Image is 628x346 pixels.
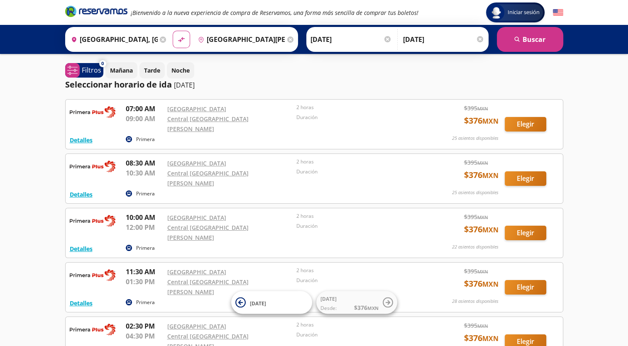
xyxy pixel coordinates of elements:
p: Primera [136,190,155,197]
span: $ 395 [464,267,488,275]
small: MXN [482,117,498,126]
input: Buscar Destino [195,29,285,50]
p: 2 horas [296,158,422,166]
span: [DATE] [320,295,337,302]
input: Opcional [403,29,484,50]
a: [GEOGRAPHIC_DATA] [167,214,226,222]
button: English [553,7,563,18]
p: [DATE] [174,80,195,90]
i: Brand Logo [65,5,127,17]
small: MXN [482,334,498,343]
button: Elegir [505,280,546,295]
p: Filtros [82,65,101,75]
small: MXN [482,171,498,180]
button: Detalles [70,299,93,307]
small: MXN [482,225,498,234]
p: Primera [136,136,155,143]
p: 10:30 AM [126,168,163,178]
p: Tarde [144,66,160,75]
small: MXN [477,268,488,275]
button: Noche [167,62,194,78]
p: 04:30 PM [126,331,163,341]
span: $ 376 [354,303,379,312]
p: 2 horas [296,212,422,220]
small: MXN [367,305,379,311]
img: RESERVAMOS [70,267,115,283]
img: RESERVAMOS [70,104,115,120]
p: 12:00 PM [126,222,163,232]
span: $ 376 [464,169,498,181]
a: Central [GEOGRAPHIC_DATA][PERSON_NAME] [167,115,249,133]
a: Central [GEOGRAPHIC_DATA][PERSON_NAME] [167,169,249,187]
span: Desde: [320,305,337,312]
button: Detalles [70,244,93,253]
span: $ 376 [464,332,498,344]
span: $ 395 [464,158,488,167]
img: RESERVAMOS [70,212,115,229]
a: [GEOGRAPHIC_DATA] [167,105,226,113]
p: 2 horas [296,104,422,111]
p: Duración [296,331,422,339]
span: Iniciar sesión [504,8,543,17]
p: 25 asientos disponibles [452,135,498,142]
p: 25 asientos disponibles [452,189,498,196]
span: $ 376 [464,278,498,290]
p: 01:30 PM [126,277,163,287]
em: ¡Bienvenido a la nueva experiencia de compra de Reservamos, una forma más sencilla de comprar tus... [131,9,418,17]
span: 0 [101,60,104,67]
input: Buscar Origen [68,29,158,50]
p: Primera [136,244,155,252]
button: Buscar [497,27,563,52]
p: 02:30 PM [126,321,163,331]
img: RESERVAMOS [70,158,115,175]
span: $ 376 [464,115,498,127]
small: MXN [477,214,488,220]
button: [DATE] [231,291,312,314]
span: [DATE] [250,300,266,307]
button: Elegir [505,171,546,186]
p: Noche [171,66,190,75]
input: Elegir Fecha [310,29,392,50]
small: MXN [477,323,488,329]
span: $ 395 [464,104,488,112]
p: Duración [296,114,422,121]
button: Detalles [70,136,93,144]
small: MXN [482,280,498,289]
button: Elegir [505,226,546,240]
p: 07:00 AM [126,104,163,114]
p: 28 asientos disponibles [452,298,498,305]
a: Brand Logo [65,5,127,20]
small: MXN [477,160,488,166]
span: $ 395 [464,212,488,221]
p: 08:30 AM [126,158,163,168]
button: Mañana [105,62,137,78]
p: Duración [296,222,422,230]
p: Primera [136,299,155,306]
button: Elegir [505,117,546,132]
p: 11:30 AM [126,267,163,277]
p: 10:00 AM [126,212,163,222]
p: 2 horas [296,267,422,274]
button: [DATE]Desde:$376MXN [316,291,397,314]
p: 2 horas [296,321,422,329]
a: [GEOGRAPHIC_DATA] [167,322,226,330]
a: Central [GEOGRAPHIC_DATA][PERSON_NAME] [167,278,249,296]
a: Central [GEOGRAPHIC_DATA][PERSON_NAME] [167,224,249,241]
img: RESERVAMOS [70,321,115,338]
a: [GEOGRAPHIC_DATA] [167,268,226,276]
p: 22 asientos disponibles [452,244,498,251]
small: MXN [477,105,488,112]
span: $ 395 [464,321,488,330]
button: Tarde [139,62,165,78]
p: 09:00 AM [126,114,163,124]
p: Seleccionar horario de ida [65,78,172,91]
button: Detalles [70,190,93,199]
p: Duración [296,168,422,175]
p: Duración [296,277,422,284]
button: 0Filtros [65,63,103,78]
p: Mañana [110,66,133,75]
span: $ 376 [464,223,498,236]
a: [GEOGRAPHIC_DATA] [167,159,226,167]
